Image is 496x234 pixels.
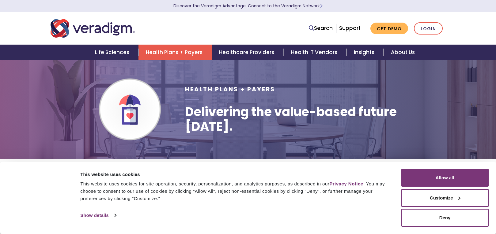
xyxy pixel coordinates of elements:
[185,104,445,134] h1: Delivering the value-based future [DATE].
[51,18,135,38] img: Veradigm logo
[173,3,323,9] a: Discover the Veradigm Advantage: Connect to the Veradigm NetworkLearn More
[185,85,275,93] span: Health Plans + Payers
[401,169,489,187] button: Allow all
[80,211,116,220] a: Show details
[284,45,346,60] a: Health IT Vendors
[309,24,333,32] a: Search
[88,45,138,60] a: Life Sciences
[401,209,489,227] button: Deny
[346,45,384,60] a: Insights
[370,23,408,35] a: Get Demo
[414,22,443,35] a: Login
[384,45,422,60] a: About Us
[80,180,387,202] div: This website uses cookies for site operation, security, personalization, and analytics purposes, ...
[329,181,363,186] a: Privacy Notice
[339,24,361,32] a: Support
[138,45,212,60] a: Health Plans + Payers
[80,171,387,178] div: This website uses cookies
[401,189,489,207] button: Customize
[212,45,283,60] a: Healthcare Providers
[320,3,323,9] span: Learn More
